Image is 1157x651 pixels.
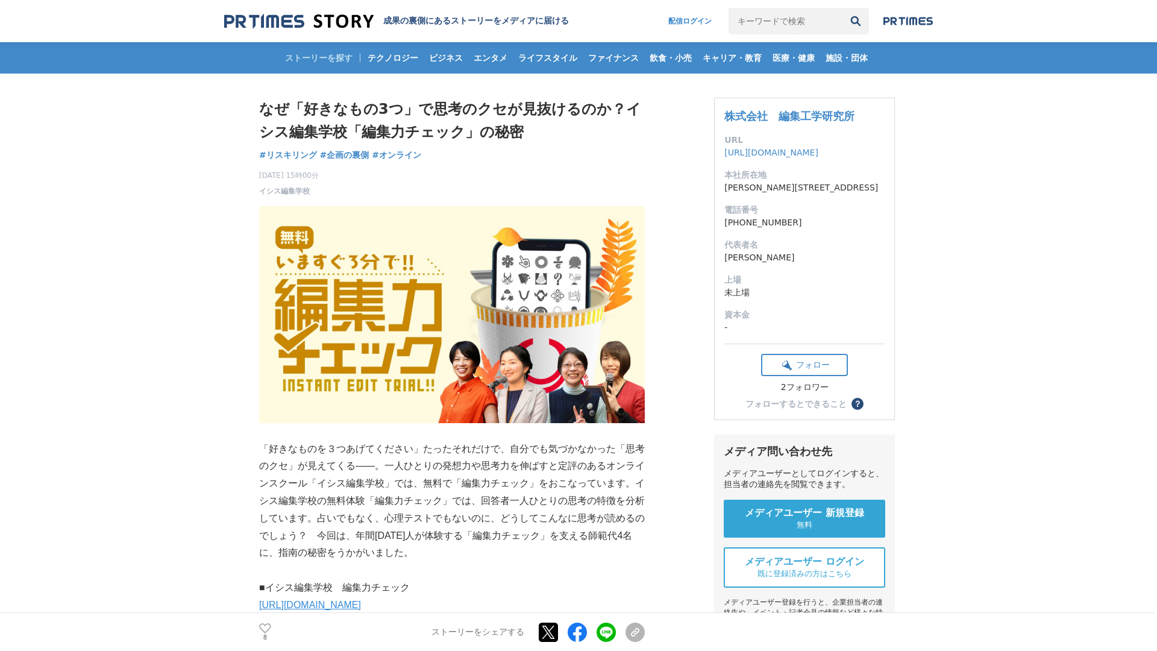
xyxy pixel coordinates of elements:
a: #企画の裏側 [320,149,369,162]
a: テクノロジー [363,42,423,74]
span: エンタメ [469,52,512,63]
dd: [PHONE_NUMBER] [724,216,885,229]
button: フォロー [761,354,848,376]
p: 8 [259,635,271,641]
span: ファイナンス [583,52,644,63]
a: [URL][DOMAIN_NAME] [259,600,361,610]
span: #企画の裏側 [320,149,369,160]
a: #リスキリング [259,149,317,162]
a: [URL][DOMAIN_NAME] [724,148,818,157]
span: テクノロジー [363,52,423,63]
a: 成果の裏側にあるストーリーをメディアに届ける 成果の裏側にあるストーリーをメディアに届ける [224,13,569,30]
dt: 電話番号 [724,204,885,216]
img: prtimes [883,16,933,26]
h1: なぜ「好きなもの3つ」で思考のクセが見抜けるのか？イシス編集学校「編集力チェック」の秘密 [259,98,645,144]
span: [DATE] 15時00分 [259,170,319,181]
div: 2フォロワー [761,382,848,393]
h2: 成果の裏側にあるストーリーをメディアに届ける [383,16,569,27]
img: 成果の裏側にあるストーリーをメディアに届ける [224,13,374,30]
div: メディア問い合わせ先 [724,444,885,459]
a: エンタメ [469,42,512,74]
span: メディアユーザー 新規登録 [745,507,864,520]
a: 飲食・小売 [645,42,697,74]
span: 既に登録済みの方はこちら [757,568,851,579]
div: メディアユーザーとしてログインすると、担当者の連絡先を閲覧できます。 [724,468,885,490]
span: 医療・健康 [768,52,820,63]
span: 無料 [797,520,812,530]
a: メディアユーザー 新規登録 無料 [724,500,885,538]
span: キャリア・教育 [698,52,767,63]
div: フォローするとできること [745,400,847,408]
input: キーワードで検索 [729,8,842,34]
p: 「好きなものを３つあげてください」たったそれだけで、自分でも気づかなかった「思考のクセ」が見えてくる――。一人ひとりの発想力や思考力を伸ばすと定評のあるオンラインスクール「イシス編集学校」では、... [259,441,645,562]
a: ファイナンス [583,42,644,74]
button: ？ [851,398,864,410]
a: ビジネス [424,42,468,74]
span: 飲食・小売 [645,52,697,63]
dd: [PERSON_NAME] [724,251,885,264]
dt: 本社所在地 [724,169,885,181]
p: ストーリーをシェアする [431,627,524,638]
span: #リスキリング [259,149,317,160]
dd: 未上場 [724,286,885,299]
dt: 資本金 [724,309,885,321]
span: ？ [853,400,862,408]
a: 株式会社 編集工学研究所 [724,110,854,122]
dt: 代表者名 [724,239,885,251]
a: 医療・健康 [768,42,820,74]
a: キャリア・教育 [698,42,767,74]
p: ■イシス編集学校 編集力チェック [259,579,645,597]
img: thumbnail_16603570-a315-11f0-9420-dbc182b1518c.png [259,206,645,423]
a: イシス編集学校 [259,186,310,197]
dd: - [724,321,885,334]
a: 配信ログイン [656,8,724,34]
span: メディアユーザー ログイン [745,556,864,568]
div: メディアユーザー登録を行うと、企業担当者の連絡先や、イベント・記者会見の情報など様々な特記情報を閲覧できます。 ※内容はストーリー・プレスリリースにより異なります。 [724,597,885,649]
a: #オンライン [372,149,421,162]
a: メディアユーザー ログイン 既に登録済みの方はこちら [724,547,885,588]
a: 施設・団体 [821,42,873,74]
span: ライフスタイル [513,52,582,63]
span: 施設・団体 [821,52,873,63]
span: #オンライン [372,149,421,160]
a: ライフスタイル [513,42,582,74]
button: 検索 [842,8,869,34]
dt: URL [724,134,885,146]
dd: [PERSON_NAME][STREET_ADDRESS] [724,181,885,194]
span: ビジネス [424,52,468,63]
dt: 上場 [724,274,885,286]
